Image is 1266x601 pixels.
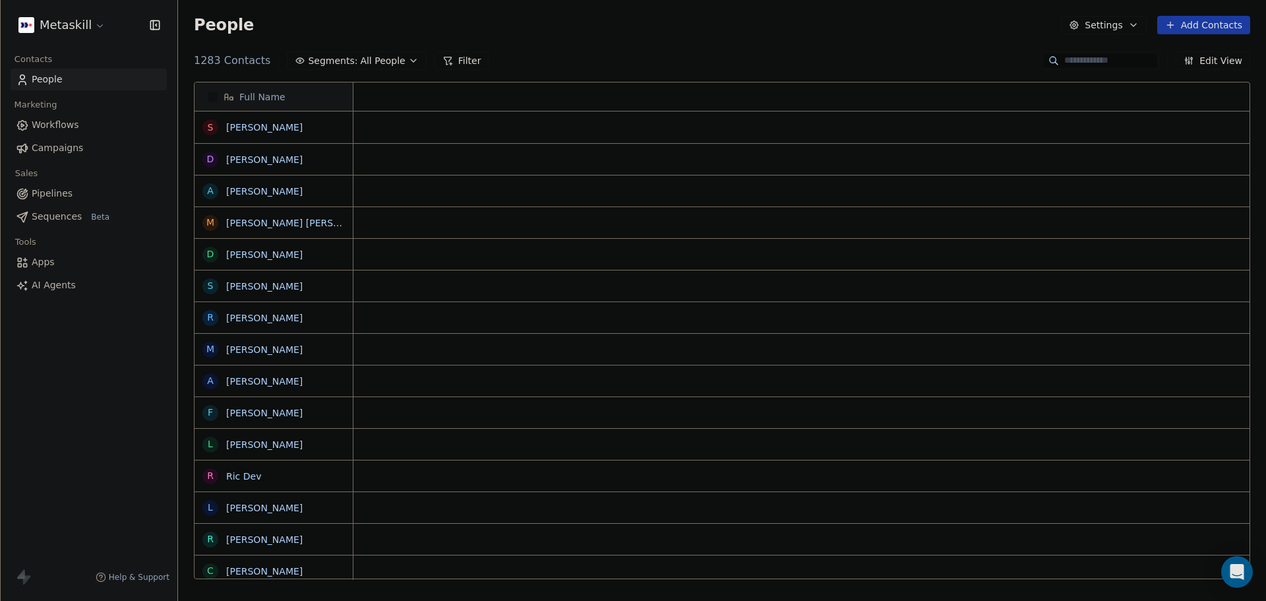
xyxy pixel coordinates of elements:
[109,572,169,583] span: Help & Support
[195,111,353,580] div: grid
[226,186,303,197] a: [PERSON_NAME]
[11,274,167,296] a: AI Agents
[226,122,303,133] a: [PERSON_NAME]
[9,164,44,183] span: Sales
[226,376,303,387] a: [PERSON_NAME]
[226,249,303,260] a: [PERSON_NAME]
[226,439,303,450] a: [PERSON_NAME]
[207,247,214,261] div: D
[208,501,213,515] div: L
[32,118,79,132] span: Workflows
[207,184,214,198] div: A
[32,187,73,201] span: Pipelines
[208,437,213,451] div: l
[226,408,303,418] a: [PERSON_NAME]
[206,216,214,230] div: M
[207,532,214,546] div: R
[32,141,83,155] span: Campaigns
[226,154,303,165] a: [PERSON_NAME]
[226,218,382,228] a: [PERSON_NAME] [PERSON_NAME]
[226,534,303,545] a: [PERSON_NAME]
[32,210,82,224] span: Sequences
[206,342,214,356] div: M
[226,471,261,482] a: Ric Dev
[11,251,167,273] a: Apps
[226,503,303,513] a: [PERSON_NAME]
[40,16,92,34] span: Metaskill
[226,344,303,355] a: [PERSON_NAME]
[9,95,63,115] span: Marketing
[195,82,353,111] div: Full Name
[207,564,214,578] div: C
[208,279,214,293] div: S
[32,255,55,269] span: Apps
[11,114,167,136] a: Workflows
[208,406,213,420] div: F
[208,121,214,135] div: S
[9,49,58,69] span: Contacts
[1157,16,1250,34] button: Add Contacts
[360,54,405,68] span: All People
[96,572,169,583] a: Help & Support
[11,206,167,228] a: SequencesBeta
[226,313,303,323] a: [PERSON_NAME]
[11,183,167,205] a: Pipelines
[1061,16,1146,34] button: Settings
[9,232,42,252] span: Tools
[16,14,108,36] button: Metaskill
[194,53,270,69] span: 1283 Contacts
[87,210,113,224] span: Beta
[239,90,286,104] span: Full Name
[194,15,254,35] span: People
[207,311,214,325] div: R
[435,51,489,70] button: Filter
[11,69,167,90] a: People
[1221,556,1253,588] div: Open Intercom Messenger
[308,54,357,68] span: Segments:
[1176,51,1250,70] button: Edit View
[32,278,76,292] span: AI Agents
[226,281,303,292] a: [PERSON_NAME]
[11,137,167,159] a: Campaigns
[32,73,63,86] span: People
[226,566,303,577] a: [PERSON_NAME]
[207,469,214,483] div: R
[18,17,34,33] img: AVATAR%20METASKILL%20-%20Colori%20Positivo.png
[207,374,214,388] div: a
[207,152,214,166] div: D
